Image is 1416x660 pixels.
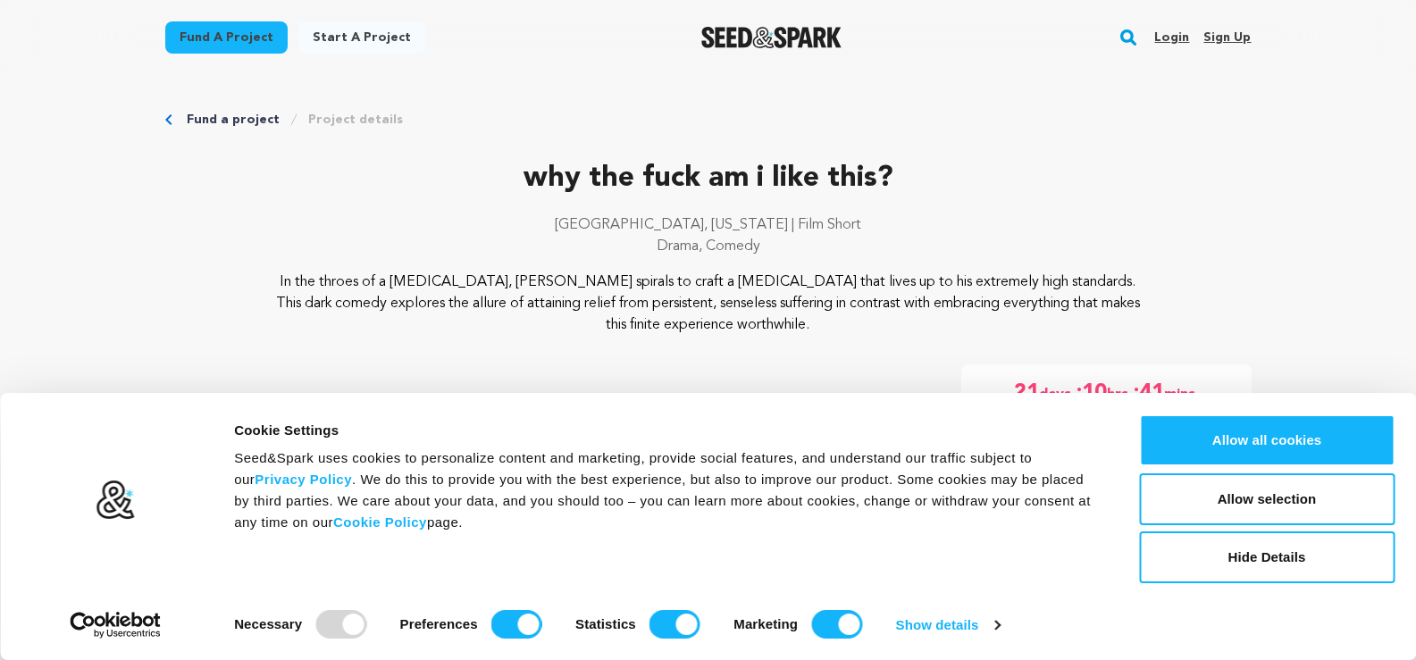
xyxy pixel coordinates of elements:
[187,111,280,129] a: Fund a project
[1154,23,1189,52] a: Login
[701,27,842,48] img: Seed&Spark Logo Dark Mode
[1164,379,1199,407] span: mins
[165,21,288,54] a: Fund a project
[298,21,425,54] a: Start a project
[575,616,636,631] strong: Statistics
[234,447,1099,533] div: Seed&Spark uses cookies to personalize content and marketing, provide social features, and unders...
[400,616,478,631] strong: Preferences
[1039,379,1075,407] span: days
[273,272,1143,336] p: In the throes of a [MEDICAL_DATA], [PERSON_NAME] spirals to craft a [MEDICAL_DATA] that lives up ...
[308,111,403,129] a: Project details
[1139,473,1395,525] button: Allow selection
[233,603,234,604] legend: Consent Selection
[1203,23,1251,52] a: Sign up
[701,27,842,48] a: Seed&Spark Homepage
[1014,379,1039,407] span: 21
[896,612,1000,639] a: Show details
[733,616,798,631] strong: Marketing
[234,420,1099,441] div: Cookie Settings
[1139,414,1395,466] button: Allow all cookies
[38,612,194,639] a: Usercentrics Cookiebot - opens in a new window
[165,214,1252,236] p: [GEOGRAPHIC_DATA], [US_STATE] | Film Short
[333,514,427,530] a: Cookie Policy
[234,616,302,631] strong: Necessary
[1139,531,1395,583] button: Hide Details
[165,157,1252,200] p: why the fuck am i like this?
[1132,379,1164,407] span: :41
[1107,379,1132,407] span: hrs
[96,480,136,521] img: logo
[1075,379,1107,407] span: :10
[165,111,1252,129] div: Breadcrumb
[255,472,352,487] a: Privacy Policy
[165,236,1252,257] p: Drama, Comedy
